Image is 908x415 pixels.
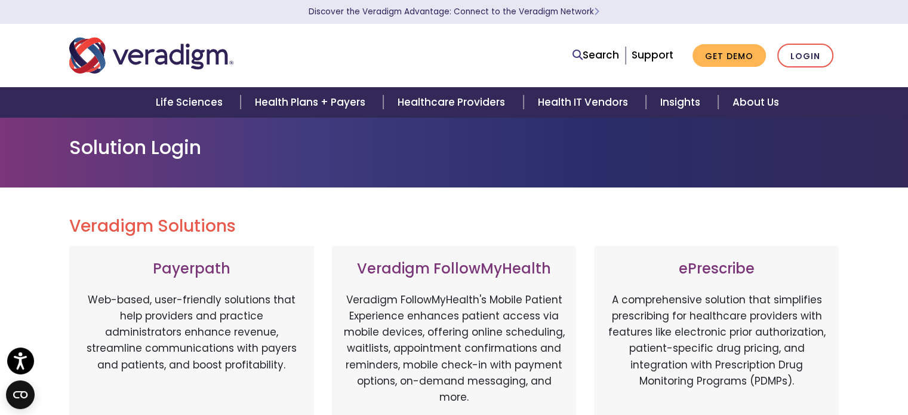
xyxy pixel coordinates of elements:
[69,136,839,159] h1: Solution Login
[718,87,793,118] a: About Us
[69,36,233,75] img: Veradigm logo
[6,380,35,409] button: Open CMP widget
[679,330,894,401] iframe: Drift Chat Widget
[344,260,565,278] h3: Veradigm FollowMyHealth
[777,44,833,68] a: Login
[606,260,827,278] h3: ePrescribe
[383,87,523,118] a: Healthcare Providers
[646,87,718,118] a: Insights
[81,260,302,278] h3: Payerpath
[69,216,839,236] h2: Veradigm Solutions
[594,6,599,17] span: Learn More
[241,87,383,118] a: Health Plans + Payers
[572,47,619,63] a: Search
[309,6,599,17] a: Discover the Veradigm Advantage: Connect to the Veradigm NetworkLearn More
[524,87,646,118] a: Health IT Vendors
[632,48,673,62] a: Support
[344,292,565,405] p: Veradigm FollowMyHealth's Mobile Patient Experience enhances patient access via mobile devices, o...
[692,44,766,67] a: Get Demo
[141,87,241,118] a: Life Sciences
